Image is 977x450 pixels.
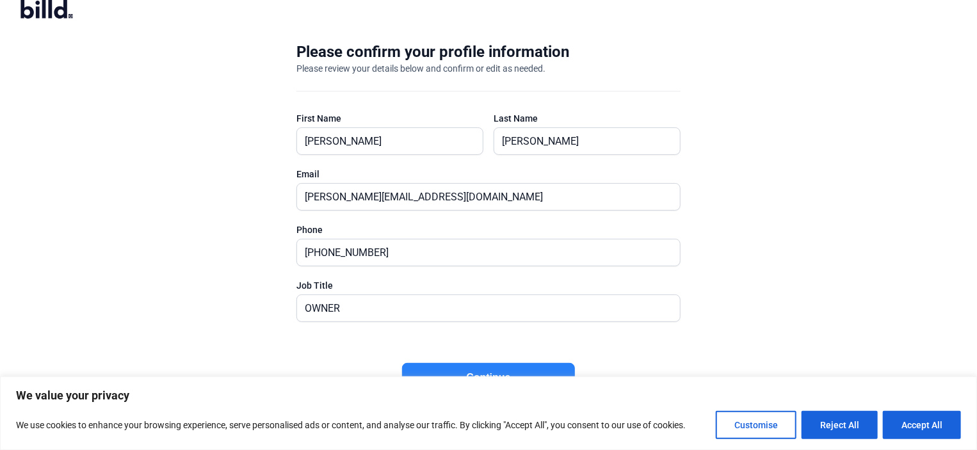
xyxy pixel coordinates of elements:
button: Customise [716,411,796,439]
div: Job Title [296,279,681,292]
div: Last Name [494,112,681,125]
button: Continue [402,363,575,392]
div: First Name [296,112,483,125]
div: Please confirm your profile information [296,42,569,62]
input: (XXX) XXX-XXXX [297,239,666,266]
button: Reject All [802,411,878,439]
button: Accept All [883,411,961,439]
p: We use cookies to enhance your browsing experience, serve personalised ads or content, and analys... [16,417,686,433]
div: Please review your details below and confirm or edit as needed. [296,62,545,75]
p: We value your privacy [16,388,961,403]
div: Phone [296,223,681,236]
div: Email [296,168,681,181]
